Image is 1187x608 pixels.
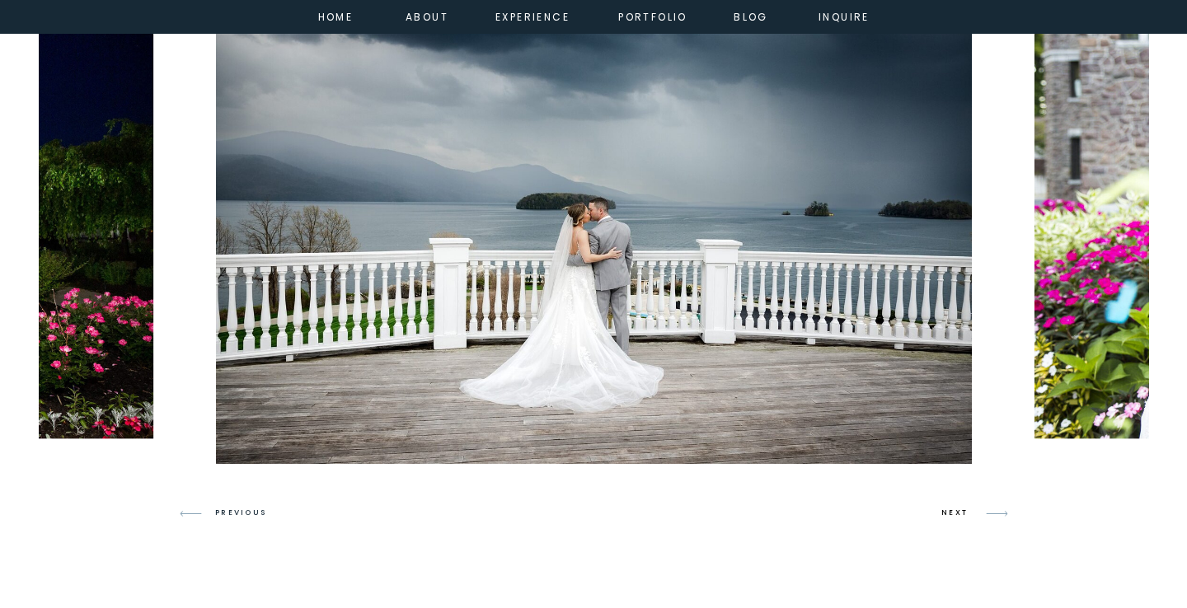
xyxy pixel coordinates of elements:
[215,506,279,521] h3: PREVIOUS
[313,8,358,23] a: home
[495,8,562,23] a: experience
[941,506,973,521] h3: NEXT
[617,8,688,23] a: portfolio
[406,8,443,23] a: about
[814,8,874,23] a: inquire
[721,8,781,23] a: Blog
